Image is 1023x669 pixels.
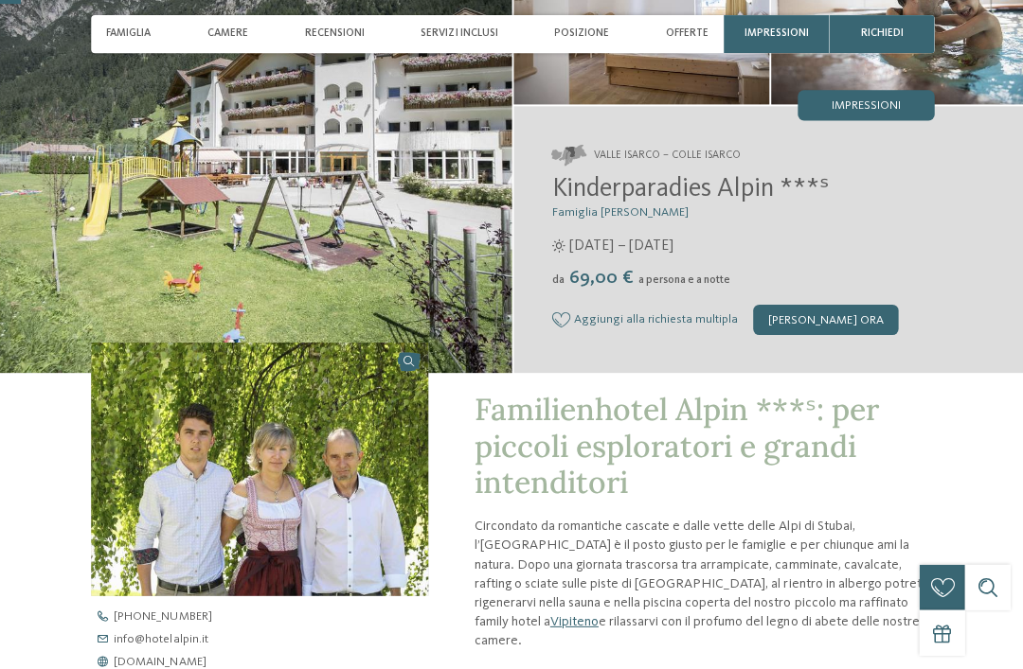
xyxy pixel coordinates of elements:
span: Valle Isarco – Colle Isarco [592,148,739,163]
span: da [550,273,563,285]
span: Servizi inclusi [420,27,496,40]
a: Vipiteno [548,613,597,626]
span: Famiglia [106,27,151,40]
span: info@ hotelalpin. it [114,632,207,644]
a: [DOMAIN_NAME] [91,655,455,667]
span: Impressioni [830,100,899,113]
span: Impressioni [743,27,807,40]
span: Familienhotel Alpin ***ˢ: per piccoli esploratori e grandi intenditori [473,389,876,501]
span: Offerte [664,27,707,40]
span: Recensioni [304,27,364,40]
span: Posizione [553,27,608,40]
div: [PERSON_NAME] ora [751,304,896,334]
p: Circondato da romantiche cascate e dalle vette delle Alpi di Stubai, l’[GEOGRAPHIC_DATA] è il pos... [473,515,932,648]
span: [DOMAIN_NAME] [114,655,206,667]
span: Aggiungi alla richiesta multipla [572,312,736,326]
span: richiedi [858,27,901,40]
a: info@hotelalpin.it [91,632,455,644]
span: Kinderparadies Alpin ***ˢ [550,175,827,202]
span: [PHONE_NUMBER] [114,609,211,622]
a: [PHONE_NUMBER] [91,609,455,622]
span: Camere [206,27,247,40]
span: [DATE] – [DATE] [567,235,672,255]
span: a persona e a notte [637,273,728,285]
img: Il family hotel a Vipiteno per veri intenditori [91,342,427,593]
i: Orari d'apertura estate [550,238,564,252]
span: 69,00 € [565,268,635,287]
span: Famiglia [PERSON_NAME] [550,205,687,218]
